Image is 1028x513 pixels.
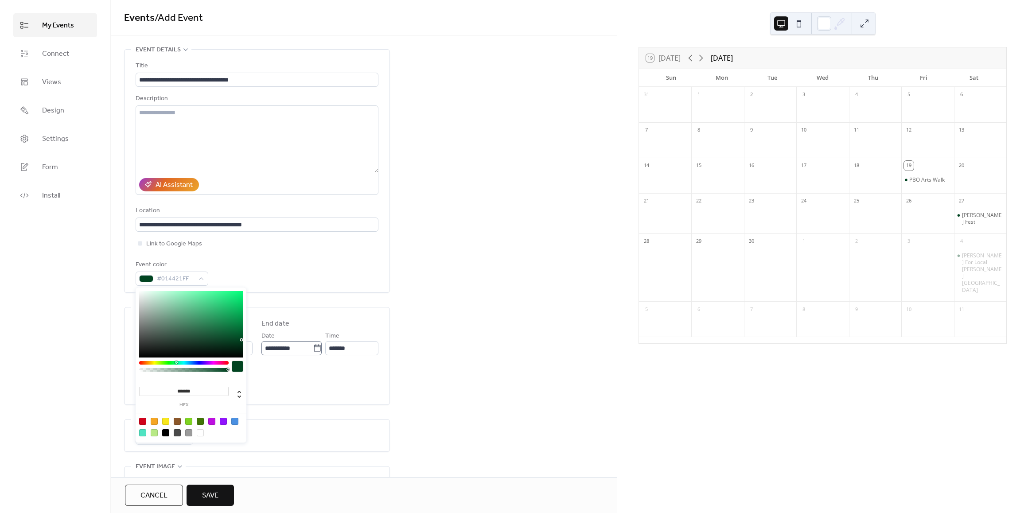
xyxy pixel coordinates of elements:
[42,49,69,59] span: Connect
[957,237,966,246] div: 4
[325,331,339,342] span: Time
[139,418,146,425] div: #D0021B
[139,178,199,191] button: AI Assistant
[747,237,756,246] div: 30
[646,69,697,87] div: Sun
[642,304,651,314] div: 5
[174,418,181,425] div: #8B572A
[13,42,97,66] a: Connect
[852,161,861,171] div: 18
[747,90,756,100] div: 2
[13,183,97,207] a: Install
[904,125,914,135] div: 12
[697,69,747,87] div: Mon
[139,429,146,436] div: #50E3C2
[694,90,704,100] div: 1
[261,319,289,329] div: End date
[125,485,183,506] button: Cancel
[146,239,202,249] span: Link to Google Maps
[852,304,861,314] div: 9
[904,304,914,314] div: 10
[909,176,945,183] div: PBO Arts Walk
[642,196,651,206] div: 21
[904,90,914,100] div: 5
[962,212,1003,225] div: [PERSON_NAME] Fest
[799,304,809,314] div: 8
[197,429,204,436] div: #FFFFFF
[13,70,97,94] a: Views
[187,485,234,506] button: Save
[799,90,809,100] div: 3
[13,127,97,151] a: Settings
[261,331,275,342] span: Date
[799,161,809,171] div: 17
[139,403,229,408] label: hex
[220,418,227,425] div: #9013FE
[957,304,966,314] div: 11
[42,105,64,116] span: Design
[904,196,914,206] div: 26
[208,418,215,425] div: #BD10E0
[904,161,914,171] div: 19
[136,206,377,216] div: Location
[957,196,966,206] div: 27
[157,274,194,284] span: #014421FF
[694,125,704,135] div: 8
[136,462,175,472] span: Event image
[747,161,756,171] div: 16
[852,125,861,135] div: 11
[957,90,966,100] div: 6
[747,69,798,87] div: Tue
[901,176,954,183] div: PBO Arts Walk
[694,304,704,314] div: 6
[185,418,192,425] div: #7ED321
[136,93,377,104] div: Description
[852,90,861,100] div: 4
[954,212,1006,225] div: Mead Fest
[42,77,61,88] span: Views
[799,196,809,206] div: 24
[124,8,155,28] a: Events
[156,180,193,190] div: AI Assistant
[852,196,861,206] div: 25
[42,134,69,144] span: Settings
[642,237,651,246] div: 28
[898,69,949,87] div: Fri
[42,162,58,173] span: Form
[642,125,651,135] div: 7
[642,90,651,100] div: 31
[202,490,218,501] span: Save
[694,237,704,246] div: 29
[162,418,169,425] div: #F8E71C
[140,490,167,501] span: Cancel
[197,418,204,425] div: #417505
[185,429,192,436] div: #9B9B9B
[799,125,809,135] div: 10
[136,61,377,71] div: Title
[174,429,181,436] div: #4A4A4A
[136,45,181,55] span: Event details
[799,237,809,246] div: 1
[848,69,898,87] div: Thu
[747,125,756,135] div: 9
[642,161,651,171] div: 14
[694,196,704,206] div: 22
[711,53,733,63] div: [DATE]
[962,252,1003,294] div: [PERSON_NAME] For Local [PERSON_NAME][GEOGRAPHIC_DATA]
[13,98,97,122] a: Design
[904,237,914,246] div: 3
[162,429,169,436] div: #000000
[798,69,848,87] div: Wed
[954,252,1006,294] div: Faling For Local Dorothea Dix Park
[42,20,74,31] span: My Events
[957,125,966,135] div: 13
[949,69,999,87] div: Sat
[747,304,756,314] div: 7
[694,161,704,171] div: 15
[13,155,97,179] a: Form
[155,8,203,28] span: / Add Event
[852,237,861,246] div: 2
[747,196,756,206] div: 23
[231,418,238,425] div: #4A90E2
